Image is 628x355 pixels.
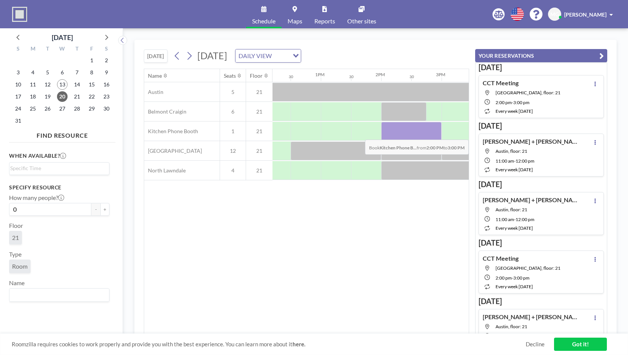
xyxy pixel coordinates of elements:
div: M [26,45,40,54]
span: Saturday, August 30, 2025 [101,103,112,114]
img: organization-logo [12,7,27,22]
span: Sunday, August 3, 2025 [13,67,23,78]
div: S [11,45,26,54]
span: Friday, August 29, 2025 [86,103,97,114]
span: 21 [246,108,272,115]
span: Monday, August 11, 2025 [28,79,38,90]
div: 30 [409,74,414,79]
a: here. [292,341,305,347]
a: Got it! [554,338,607,351]
span: Sunday, August 17, 2025 [13,91,23,102]
span: DAILY VIEW [237,51,273,61]
span: 5 [220,89,246,95]
span: 1 [220,128,246,135]
span: 3:00 PM [513,100,529,105]
span: 21 [246,167,272,174]
span: [GEOGRAPHIC_DATA] [144,148,202,154]
span: Monday, August 25, 2025 [28,103,38,114]
div: S [99,45,114,54]
span: Wednesday, August 27, 2025 [57,103,68,114]
span: 12 [220,148,246,154]
span: Tuesday, August 26, 2025 [42,103,53,114]
label: Name [9,279,25,287]
span: North Lawndale, floor: 21 [496,90,560,95]
span: MG [550,11,559,18]
span: Saturday, August 23, 2025 [101,91,112,102]
div: T [40,45,55,54]
h4: [PERSON_NAME] + [PERSON_NAME] Check-in [483,138,577,145]
span: 11:00 AM [496,217,514,222]
span: Austin, floor: 21 [496,207,527,212]
span: Tuesday, August 5, 2025 [42,67,53,78]
b: 3:00 PM [448,145,465,151]
span: 12:00 PM [516,217,534,222]
div: Floor [250,72,263,79]
span: Austin [144,89,163,95]
span: [PERSON_NAME] [564,11,606,18]
span: every week [DATE] [496,225,533,231]
h4: [PERSON_NAME] + [PERSON_NAME] Check-in [483,313,577,321]
span: Wednesday, August 13, 2025 [57,79,68,90]
div: 2PM [376,72,385,77]
span: every week [DATE] [496,167,533,172]
span: - [512,275,513,281]
div: 3PM [436,72,445,77]
h3: [DATE] [479,297,604,306]
b: 2:00 PM [426,145,443,151]
span: Austin, floor: 21 [496,324,527,329]
span: Sunday, August 31, 2025 [13,115,23,126]
span: 6 [220,108,246,115]
label: Type [9,250,22,258]
h4: [PERSON_NAME] + [PERSON_NAME] Check-in [483,196,577,204]
span: Roomzilla requires cookies to work properly and provide you with the best experience. You can lea... [12,341,526,348]
span: Tuesday, August 19, 2025 [42,91,53,102]
div: 30 [349,74,354,79]
span: Friday, August 15, 2025 [86,79,97,90]
span: Thursday, August 7, 2025 [72,67,82,78]
span: - [512,100,513,105]
label: How many people? [9,194,64,201]
button: - [91,203,100,216]
span: 4 [220,167,246,174]
div: W [55,45,70,54]
label: Floor [9,222,23,229]
span: Saturday, August 16, 2025 [101,79,112,90]
div: T [69,45,84,54]
span: Friday, August 1, 2025 [86,55,97,66]
div: Search for option [235,49,301,62]
h4: FIND RESOURCE [9,129,115,139]
span: 21 [246,148,272,154]
h3: [DATE] [479,63,604,72]
b: Kitchen Phone B... [380,145,417,151]
a: Decline [526,341,545,348]
input: Search for option [274,51,288,61]
span: 2:00 PM [496,100,512,105]
span: Thursday, August 14, 2025 [72,79,82,90]
span: Monday, August 4, 2025 [28,67,38,78]
div: 1PM [315,72,325,77]
span: North Lawndale, floor: 21 [496,265,560,271]
span: 2:00 PM [496,275,512,281]
div: Seats [224,72,236,79]
h3: [DATE] [479,180,604,189]
h3: Specify resource [9,184,109,191]
div: Name [148,72,162,79]
span: Monday, August 18, 2025 [28,91,38,102]
span: 3:00 PM [513,275,529,281]
span: Saturday, August 2, 2025 [101,55,112,66]
span: Kitchen Phone Booth [144,128,198,135]
div: [DATE] [52,32,73,43]
span: 21 [12,234,19,241]
span: [DATE] [197,50,227,61]
span: Sunday, August 10, 2025 [13,79,23,90]
h3: [DATE] [479,121,604,131]
span: - [514,158,516,164]
span: Sunday, August 24, 2025 [13,103,23,114]
span: - [514,217,516,222]
h4: CCT Meeting [483,255,519,262]
span: Tuesday, August 12, 2025 [42,79,53,90]
div: F [84,45,99,54]
span: Friday, August 8, 2025 [86,67,97,78]
button: + [100,203,109,216]
span: Saturday, August 9, 2025 [101,67,112,78]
